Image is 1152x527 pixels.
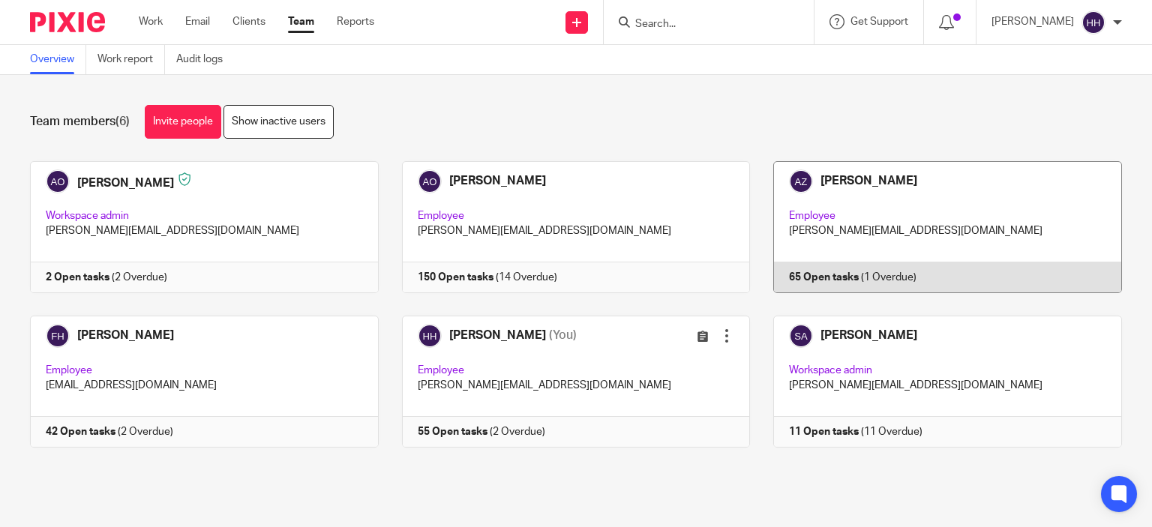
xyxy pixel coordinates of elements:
span: Get Support [850,16,908,27]
p: [PERSON_NAME] [991,14,1074,29]
span: (6) [115,115,130,127]
a: Overview [30,45,86,74]
a: Clients [232,14,265,29]
a: Audit logs [176,45,234,74]
img: Pixie [30,12,105,32]
img: svg%3E [1081,10,1105,34]
a: Email [185,14,210,29]
a: Show inactive users [223,105,334,139]
a: Team [288,14,314,29]
a: Work report [97,45,165,74]
h1: Team members [30,114,130,130]
a: Work [139,14,163,29]
input: Search [634,18,769,31]
a: Invite people [145,105,221,139]
a: Reports [337,14,374,29]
